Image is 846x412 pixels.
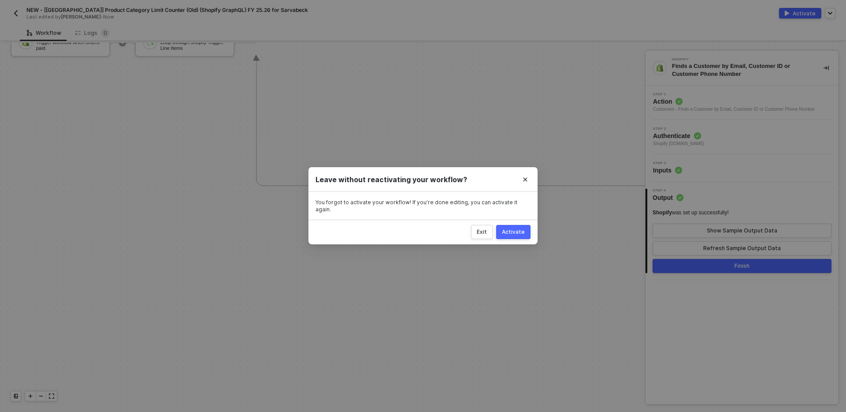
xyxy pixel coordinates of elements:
[160,40,226,51] div: Loop through Shopify Trigger: Line Items
[707,227,777,234] div: Show Sample Output Data
[653,161,682,165] span: Step 3
[38,393,44,399] span: icon-minus
[27,30,61,37] div: Workflow
[646,161,839,175] div: Step 3Inputs
[646,189,839,273] div: Step 4Output Shopifywas set up successfully!Show Sample Output DataRefresh Sample Output DataFinish
[75,29,110,37] div: Logs
[653,224,831,238] button: Show Sample Output Data
[824,65,829,71] span: icon-collapse-right
[36,40,102,51] div: Trigger workflow when orders paid
[653,106,815,113] div: Customers - Finds a Customer by Email, Customer ID or Customer Phone Number
[12,10,19,17] img: back
[703,245,781,252] div: Refresh Sample Output Data
[653,140,704,147] span: Shopify [DOMAIN_NAME]
[502,229,525,236] div: Activate
[653,93,815,96] span: Step 1
[656,64,664,72] img: integration-icon
[471,225,493,240] button: Exit
[61,14,101,20] span: [PERSON_NAME]
[779,8,821,19] button: activateActivate
[28,393,33,399] span: icon-play
[49,393,54,399] span: icon-expand
[793,10,816,17] div: Activate
[653,241,831,255] button: Refresh Sample Output Data
[477,229,487,236] div: Exit
[646,127,839,147] div: Step 2Authenticate Shopify [DOMAIN_NAME]
[653,166,682,175] span: Inputs
[653,210,672,216] span: Shopify
[26,14,403,20] div: Last edited by - Now
[653,97,815,106] span: Action
[653,127,704,131] span: Step 2
[496,225,531,240] button: Activate
[672,58,804,61] div: Shopify
[653,193,683,202] span: Output
[101,29,110,37] sup: 0
[646,93,839,113] div: Step 1Action Customers - Finds a Customer by Email, Customer ID or Customer Phone Number
[315,199,531,213] div: You forgot to activate your workflow! If you’re done editing, you can activate it again.
[315,175,531,184] div: Leave without reactivating your workflow?
[653,259,831,273] button: Finish
[513,167,538,192] button: Close
[120,40,125,45] span: icon-play
[785,11,789,16] img: activate
[735,262,750,270] div: Finish
[26,6,308,14] span: NEW - [[GEOGRAPHIC_DATA]] Product Category Limit Counter (Old) (Shopify GraphQL) FY 25.26 for Sar...
[672,62,809,78] div: Finds a Customer by Email, Customer ID or Customer Phone Number
[653,209,729,217] div: was set up successfully!
[11,8,21,19] button: back
[653,189,683,192] span: Step 4
[653,131,704,140] span: Authenticate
